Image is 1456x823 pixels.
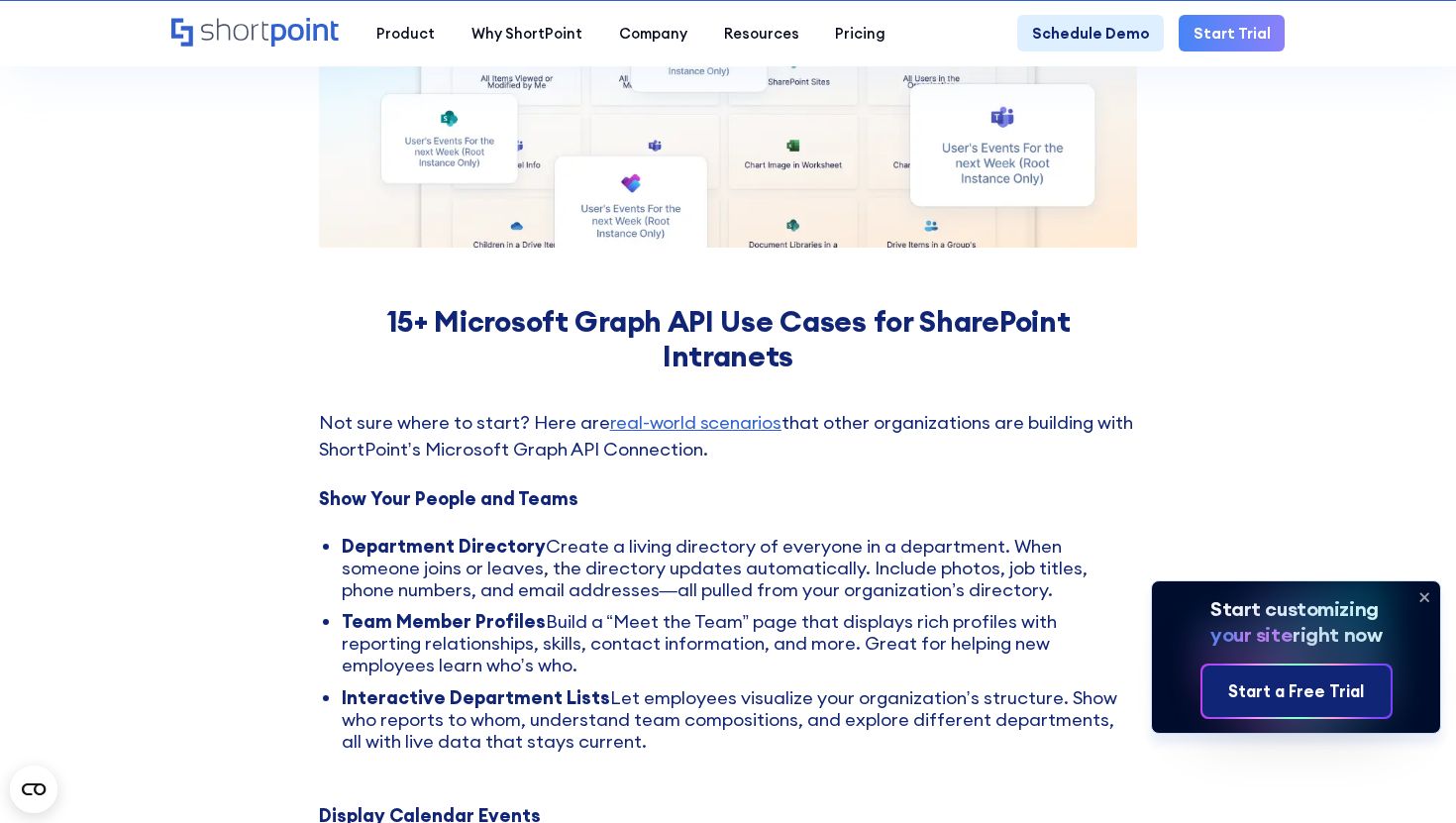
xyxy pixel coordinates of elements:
a: Why ShortPoint [454,15,601,51]
iframe: Chat Widget [1357,728,1456,823]
li: Let employees visualize your organization’s structure. Show who reports to whom, understand team ... [342,687,1138,753]
strong: Department Directory [342,535,546,558]
a: Start Trial [1179,15,1285,51]
a: real-world scenarios [610,411,781,434]
button: Open CMP widget [10,766,57,813]
div: Pricing [835,23,885,45]
a: Schedule Demo [1017,15,1164,51]
p: Not sure where to start? Here are that other organizations are building with ShortPoint’s Microso... [319,409,1138,491]
strong: Team Member Profiles [342,610,546,633]
div: Resources [724,23,799,45]
li: Create a living directory of everyone in a department. When someone joins or leaves, the director... [342,536,1138,601]
div: Why ShortPoint [471,23,582,45]
div: Start a Free Trial [1228,679,1364,704]
div: ‍ [319,490,1138,527]
a: Company [600,15,705,51]
a: Pricing [817,15,904,51]
div: Product [376,23,435,45]
a: Start a Free Trial [1202,666,1391,716]
a: Home [171,18,341,50]
strong: 15+ Microsoft Graph API Use Cases for SharePoint Intranets [386,303,1071,373]
strong: Interactive Department Lists [342,686,610,709]
strong: Show Your People and Teams ‍ [319,487,578,510]
div: Company [619,23,687,45]
a: Product [359,15,454,51]
a: Resources [705,15,817,51]
li: Build a “Meet the Team” page that displays rich profiles with reporting relationships, skills, co... [342,611,1138,676]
